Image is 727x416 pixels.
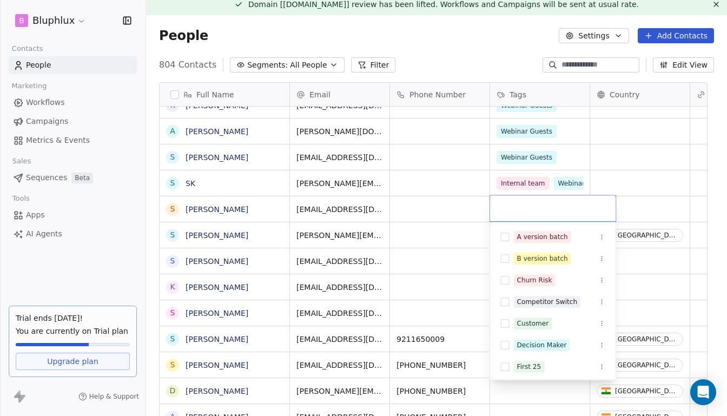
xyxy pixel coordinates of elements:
[517,297,577,307] div: Competitor Switch
[517,319,549,328] div: Customer
[517,232,568,242] div: A version batch
[517,275,552,285] div: Churn Risk
[517,254,568,263] div: B version batch
[517,362,541,372] div: First 25
[517,340,567,350] div: Decision Maker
